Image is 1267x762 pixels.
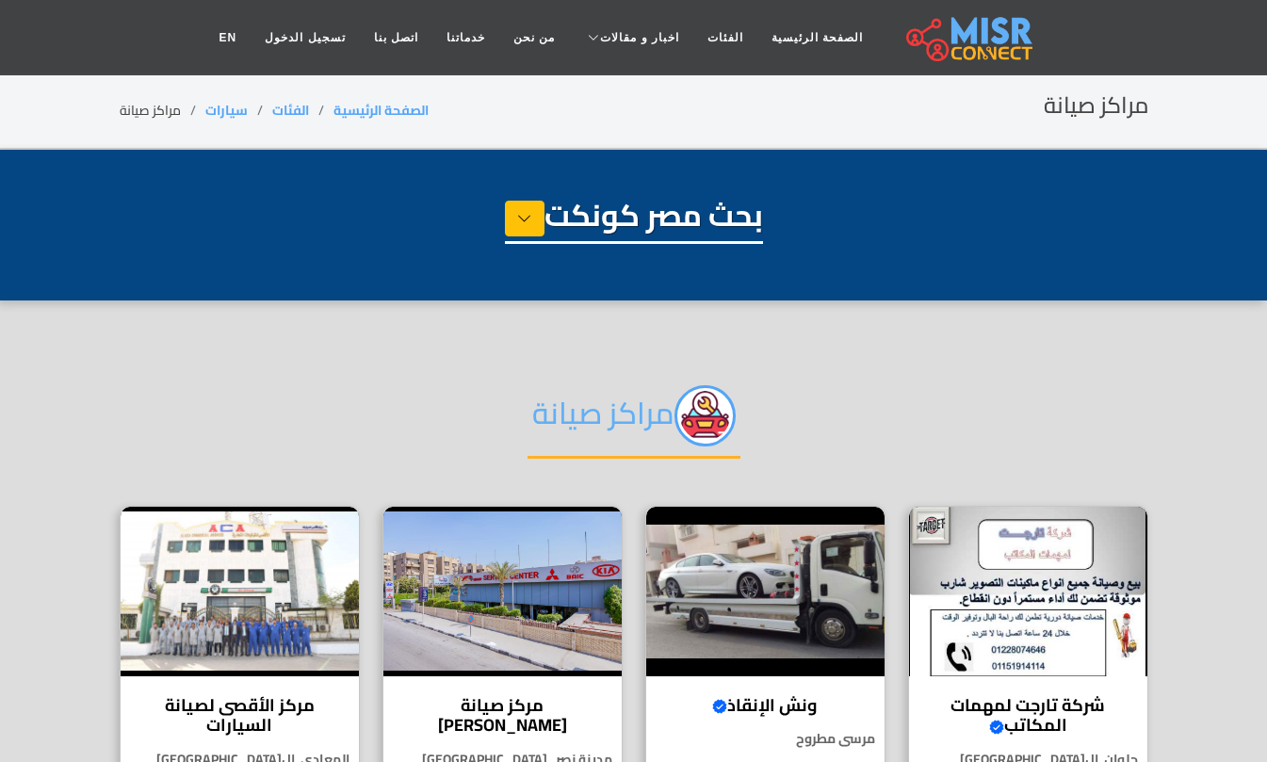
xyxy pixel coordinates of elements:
[205,98,248,122] a: سيارات
[923,695,1133,736] h4: شركة تارجت لمهمات المكاتب
[333,98,429,122] a: الصفحة الرئيسية
[646,507,885,676] img: ونش الإنقاذ
[600,29,679,46] span: اخبار و مقالات
[569,20,693,56] a: اخبار و مقالات
[646,729,885,749] p: مرسى مطروح
[712,699,727,714] svg: Verified account
[398,695,608,736] h4: مركز صيانة [PERSON_NAME]
[906,14,1032,61] img: main.misr_connect
[432,20,499,56] a: خدماتنا
[205,20,252,56] a: EN
[693,20,757,56] a: الفئات
[757,20,877,56] a: الصفحة الرئيسية
[528,385,740,459] h2: مراكز صيانة
[360,20,432,56] a: اتصل بنا
[674,385,736,446] img: BG2E4uZdXmJTIbhpMutf.png
[120,101,205,121] li: مراكز صيانة
[1044,92,1148,120] h2: مراكز صيانة
[505,197,763,244] h1: بحث مصر كونكت
[272,98,309,122] a: الفئات
[909,507,1147,676] img: شركة تارجت لمهمات المكاتب
[660,695,870,716] h4: ونش الإنقاذ
[499,20,569,56] a: من نحن
[383,507,622,676] img: مركز صيانة راشد جروب
[251,20,359,56] a: تسجيل الدخول
[121,507,359,676] img: مركز الأقصى لصيانة السيارات
[989,720,1004,735] svg: Verified account
[135,695,345,736] h4: مركز الأقصى لصيانة السيارات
